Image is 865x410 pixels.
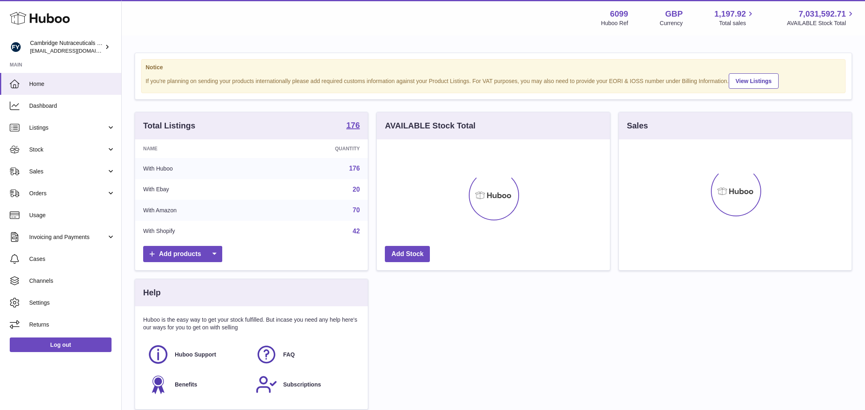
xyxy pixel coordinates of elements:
a: FAQ [255,344,356,365]
span: Usage [29,211,115,219]
h3: Total Listings [143,120,195,131]
p: Huboo is the easy way to get your stock fulfilled. But incase you need any help here's our ways f... [143,316,360,331]
a: Benefits [147,374,247,395]
span: Huboo Support [175,351,216,359]
img: huboo@camnutra.com [10,41,22,53]
span: Listings [29,124,107,132]
td: With Shopify [135,221,262,242]
td: With Amazon [135,200,262,221]
th: Quantity [262,139,368,158]
span: Total sales [719,19,755,27]
span: Home [29,80,115,88]
a: 70 [353,207,360,214]
span: Benefits [175,381,197,389]
a: 7,031,592.71 AVAILABLE Stock Total [787,9,855,27]
h3: AVAILABLE Stock Total [385,120,475,131]
a: 176 [349,165,360,172]
div: Cambridge Nutraceuticals Ltd [30,39,103,55]
td: With Ebay [135,179,262,200]
td: With Huboo [135,158,262,179]
span: Settings [29,299,115,307]
span: AVAILABLE Stock Total [787,19,855,27]
a: 176 [346,121,360,131]
span: Returns [29,321,115,329]
span: Cases [29,255,115,263]
span: Dashboard [29,102,115,110]
span: Stock [29,146,107,154]
a: Log out [10,337,112,352]
strong: Notice [146,64,841,71]
span: Subscriptions [283,381,321,389]
a: View Listings [729,73,779,89]
a: Huboo Support [147,344,247,365]
a: Add Stock [385,246,430,263]
a: 42 [353,228,360,235]
div: Huboo Ref [601,19,628,27]
span: Sales [29,168,107,175]
div: Currency [660,19,683,27]
h3: Sales [627,120,648,131]
div: If you're planning on sending your products internationally please add required customs informati... [146,72,841,89]
a: Subscriptions [255,374,356,395]
strong: 176 [346,121,360,129]
span: Orders [29,190,107,197]
span: 1,197.92 [715,9,746,19]
span: [EMAIL_ADDRESS][DOMAIN_NAME] [30,47,119,54]
a: 1,197.92 Total sales [715,9,756,27]
span: Channels [29,277,115,285]
strong: 6099 [610,9,628,19]
span: FAQ [283,351,295,359]
th: Name [135,139,262,158]
h3: Help [143,287,161,298]
strong: GBP [665,9,683,19]
span: 7,031,592.71 [798,9,846,19]
a: 20 [353,186,360,193]
a: Add products [143,246,222,263]
span: Invoicing and Payments [29,233,107,241]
